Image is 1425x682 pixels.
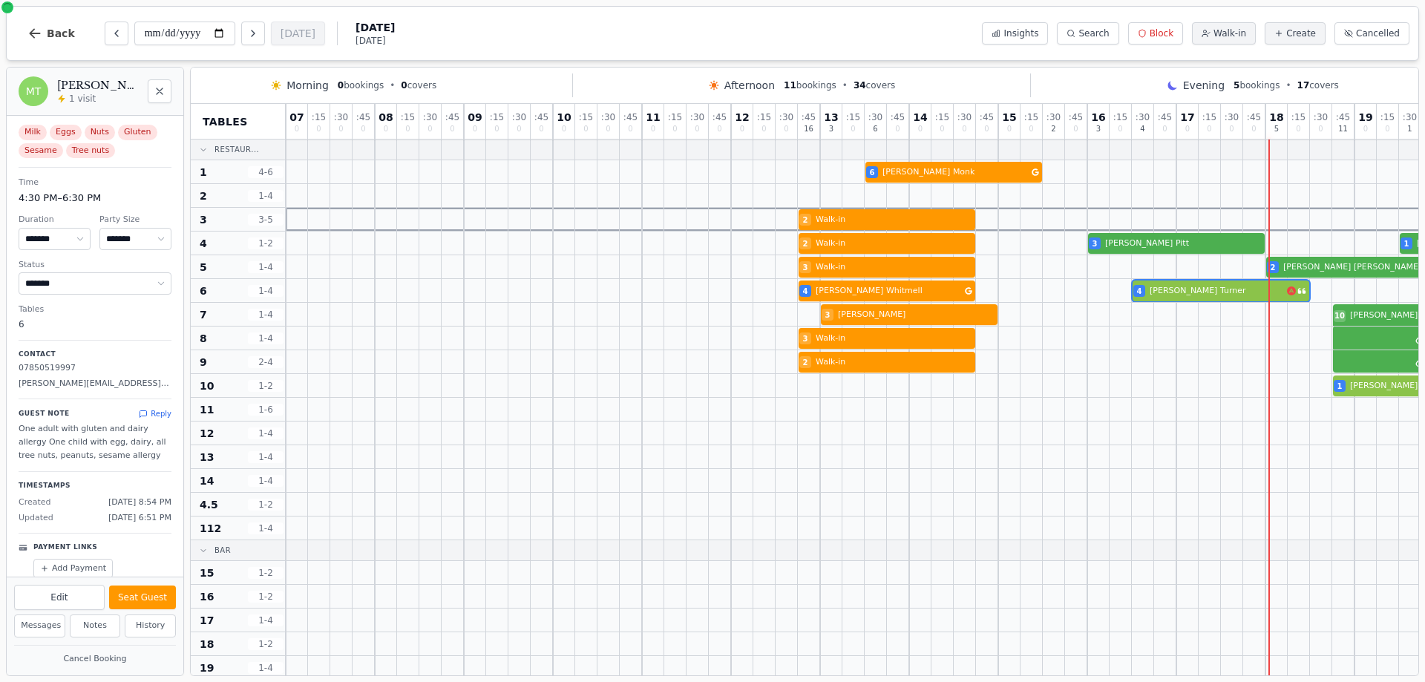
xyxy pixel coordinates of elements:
span: 0 [427,125,432,133]
span: 0 [1318,125,1323,133]
span: covers [401,79,436,91]
span: Milk [19,125,47,140]
span: 07 [289,112,304,122]
span: 0 [784,125,788,133]
span: 1 - 4 [248,522,284,534]
span: : 45 [356,113,370,122]
span: 19 [1358,112,1372,122]
span: 0 [583,125,588,133]
span: : 30 [601,113,615,122]
span: 0 [761,125,766,133]
span: 3 [825,309,831,321]
span: 1 - 4 [248,451,284,463]
span: : 30 [334,113,348,122]
span: [DATE] [356,35,395,47]
span: : 45 [802,113,816,122]
span: : 45 [1069,113,1083,122]
span: 1 [1404,238,1409,249]
span: 1 [1407,125,1412,133]
span: [DATE] 8:54 PM [108,496,171,509]
p: [PERSON_NAME][EMAIL_ADDRESS][DOMAIN_NAME] [19,378,171,390]
span: 2 [1051,125,1055,133]
span: : 45 [1336,113,1350,122]
span: 1 - 2 [248,237,284,249]
span: 3 [803,333,808,344]
span: bookings [338,79,384,91]
span: 0 [918,125,923,133]
span: 0 [295,125,299,133]
span: 34 [854,80,866,91]
span: Block [1150,27,1173,39]
span: 0 [1385,125,1389,133]
span: : 15 [1113,113,1127,122]
span: 0 [361,125,365,133]
svg: Google booking [965,287,972,295]
dt: Time [19,177,171,189]
span: 2 [803,214,808,226]
span: [PERSON_NAME] [838,309,997,321]
span: : 15 [1202,113,1216,122]
span: 1 - 4 [248,427,284,439]
dd: 4:30 PM – 6:30 PM [19,191,171,206]
span: 7 [200,307,207,322]
span: : 30 [1225,113,1239,122]
span: : 15 [668,113,682,122]
span: 2 [803,238,808,249]
span: Sesame [19,143,63,159]
h2: [PERSON_NAME] Turner [57,78,139,93]
span: 11 [646,112,660,122]
span: 112 [200,521,221,536]
span: Walk-in [816,332,975,345]
span: : 45 [1158,113,1172,122]
span: : 45 [534,113,548,122]
span: 0 [695,125,699,133]
span: 8 [200,331,207,346]
span: [PERSON_NAME] Monk [882,166,1029,179]
span: Walk-in [816,237,975,250]
span: : 45 [1247,113,1261,122]
span: Walk-in [816,261,975,274]
span: : 30 [1314,113,1328,122]
span: 0 [1185,125,1190,133]
span: 0 [1029,125,1033,133]
p: Guest Note [19,409,70,419]
span: 0 [628,125,632,133]
span: : 30 [957,113,972,122]
span: 0 [405,125,410,133]
span: [DATE] [356,20,395,35]
dt: Party Size [99,214,171,226]
span: 4 - 6 [248,166,284,178]
span: 5 [1234,80,1239,91]
span: 1 - 4 [248,614,284,626]
span: 6 [873,125,877,133]
span: 10 [200,378,214,393]
span: 0 [517,125,521,133]
span: 10 [557,112,571,122]
button: Insights [982,22,1048,45]
button: Walk-in [1192,22,1256,45]
span: 4.5 [200,497,218,512]
p: One adult with gluten and dairy allergy One child with egg, dairy, all tree nuts, peanuts, sesame... [19,422,171,462]
span: [PERSON_NAME] Pitt [1105,237,1265,250]
button: Messages [14,614,65,637]
span: 3 - 5 [248,214,284,226]
span: : 30 [690,113,704,122]
span: : 45 [445,113,459,122]
dt: Duration [19,214,91,226]
span: : 15 [935,113,949,122]
span: 0 [384,125,388,133]
span: : 15 [312,113,326,122]
span: : 30 [779,113,793,122]
span: 0 [740,125,744,133]
span: 9 [200,355,207,370]
p: Payment Links [33,542,97,553]
span: 6 [870,167,875,178]
button: [DATE] [271,22,325,45]
span: : 15 [1024,113,1038,122]
span: 0 [562,125,566,133]
svg: Google booking [1032,168,1039,176]
p: Timestamps [19,481,171,491]
span: bookings [1234,79,1280,91]
span: 16 [200,589,214,604]
span: 0 [450,125,454,133]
